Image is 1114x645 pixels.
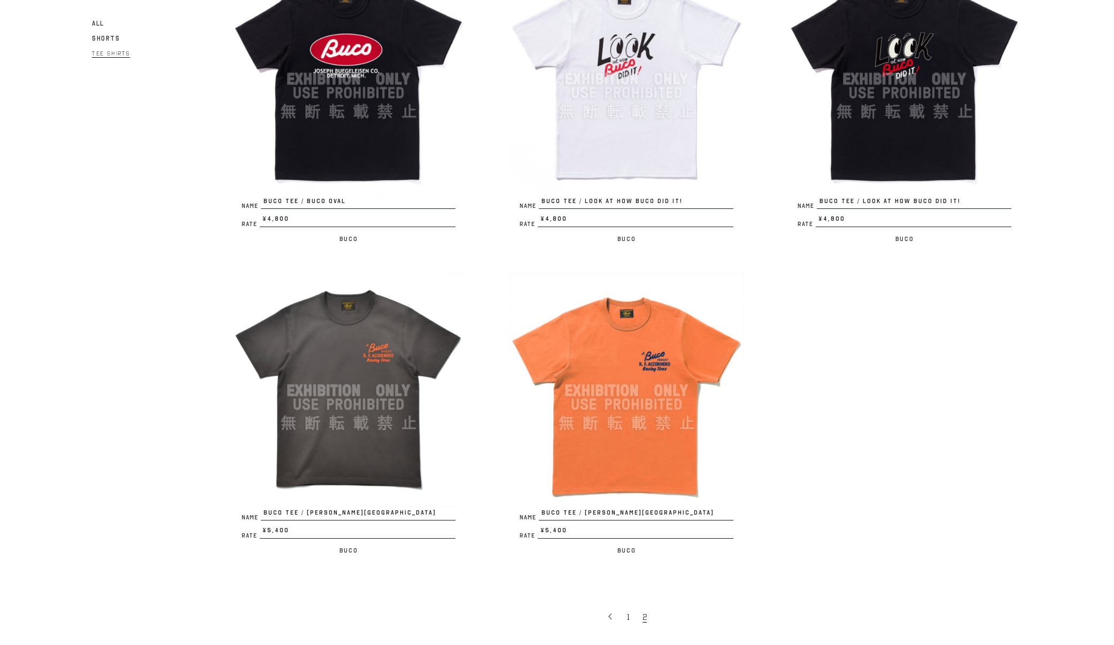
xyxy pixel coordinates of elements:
[509,232,744,245] p: Buco
[92,20,104,27] span: All
[92,35,120,42] span: Shorts
[509,273,744,557] a: BUCO TEE / R.F. ACCORNERO NameBUCO TEE / [PERSON_NAME][GEOGRAPHIC_DATA] Rate¥5,400 Buco
[92,17,104,30] a: All
[787,232,1022,245] p: Buco
[622,605,637,628] a: 1
[261,508,455,521] span: BUCO TEE / [PERSON_NAME][GEOGRAPHIC_DATA]
[509,273,744,508] img: BUCO TEE / R.F. ACCORNERO
[92,50,130,58] span: Tee Shirts
[520,533,538,539] span: Rate
[520,221,538,227] span: Rate
[242,533,260,539] span: Rate
[538,526,733,539] span: ¥5,400
[260,526,455,539] span: ¥5,400
[260,214,455,227] span: ¥4,800
[520,515,539,520] span: Name
[261,197,455,209] span: BUCO TEE / BUCO OVAL
[816,214,1011,227] span: ¥4,800
[231,273,466,508] img: BUCO TEE / R.F. ACCORNERO
[231,232,466,245] p: Buco
[539,197,733,209] span: BUCO TEE / LOOK AT HOW BUCO DID IT!
[798,203,817,209] span: Name
[92,32,120,45] a: Shorts
[627,612,630,623] span: 1
[92,47,130,60] a: Tee Shirts
[798,221,816,227] span: Rate
[817,197,1011,209] span: BUCO TEE / LOOK AT HOW BUCO DID IT!
[539,508,733,521] span: BUCO TEE / [PERSON_NAME][GEOGRAPHIC_DATA]
[231,544,466,557] p: Buco
[520,203,539,209] span: Name
[643,612,647,623] span: 2
[231,273,466,557] a: BUCO TEE / R.F. ACCORNERO NameBUCO TEE / [PERSON_NAME][GEOGRAPHIC_DATA] Rate¥5,400 Buco
[509,544,744,557] p: Buco
[242,515,261,520] span: Name
[242,221,260,227] span: Rate
[538,214,733,227] span: ¥4,800
[242,203,261,209] span: Name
